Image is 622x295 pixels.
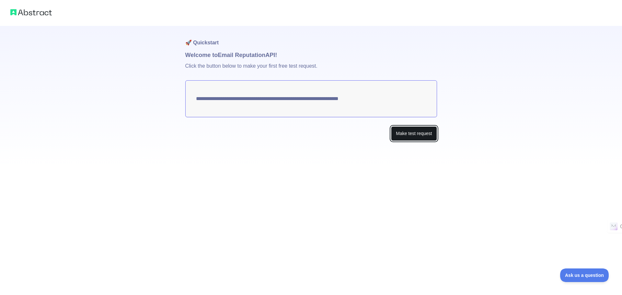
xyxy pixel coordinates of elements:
[185,60,437,80] p: Click the button below to make your first free test request.
[185,26,437,51] h1: 🚀 Quickstart
[185,51,437,60] h1: Welcome to Email Reputation API!
[560,268,609,282] iframe: Toggle Customer Support
[10,8,52,17] img: Abstract logo
[391,126,437,141] button: Make test request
